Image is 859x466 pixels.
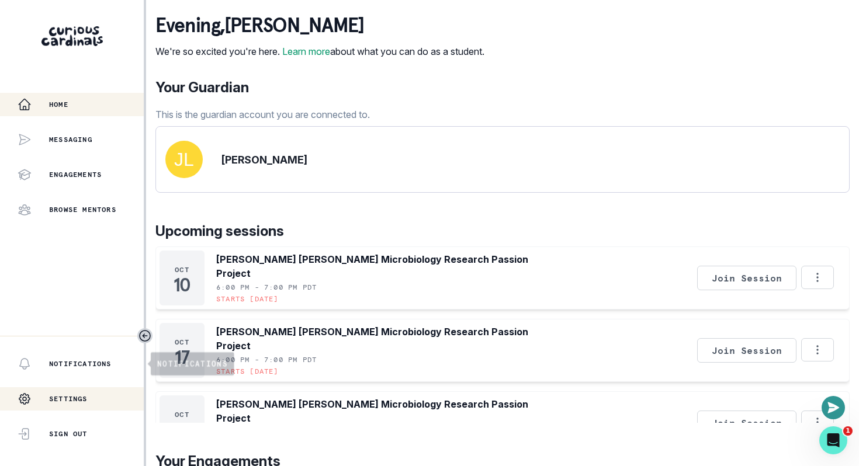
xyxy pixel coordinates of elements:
iframe: Intercom live chat [819,426,847,454]
p: Oct [175,410,189,419]
p: [PERSON_NAME] [221,152,307,168]
p: Starts [DATE] [216,367,279,376]
button: Open or close messaging widget [822,396,845,419]
p: Notifications [49,359,112,368]
p: Messaging [49,135,92,144]
button: Options [801,338,834,361]
img: svg [165,141,203,178]
p: Sign Out [49,429,88,439]
p: Browse Mentors [49,205,116,214]
p: Home [49,100,68,109]
p: [PERSON_NAME] [PERSON_NAME] Microbiology Research Passion Project [216,325,553,353]
button: Toggle sidebar [137,328,153,343]
p: Oct [175,338,189,347]
button: Options [801,266,834,289]
p: Your Guardian [155,77,370,98]
p: [PERSON_NAME] [PERSON_NAME] Microbiology Research Passion Project [216,252,553,280]
p: Settings [49,394,88,404]
button: Join Session [697,338,796,363]
p: This is the guardian account you are connected to. [155,107,370,121]
p: Upcoming sessions [155,221,850,242]
p: 17 [175,352,189,363]
p: Oct [175,265,189,274]
img: Curious Cardinals Logo [41,26,103,46]
p: 6:00 PM - 7:00 PM PDT [216,283,317,292]
p: evening , [PERSON_NAME] [155,14,484,37]
button: Join Session [697,266,796,290]
p: Starts [DATE] [216,294,279,304]
p: 6:00 PM - 7:00 PM PDT [216,355,317,364]
span: 1 [843,426,853,436]
a: Learn more [282,46,330,57]
button: Join Session [697,411,796,435]
p: We're so excited you're here. about what you can do as a student. [155,44,484,58]
button: Options [801,411,834,434]
p: 10 [174,279,190,291]
p: [PERSON_NAME] [PERSON_NAME] Microbiology Research Passion Project [216,397,553,425]
p: Engagements [49,170,102,179]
